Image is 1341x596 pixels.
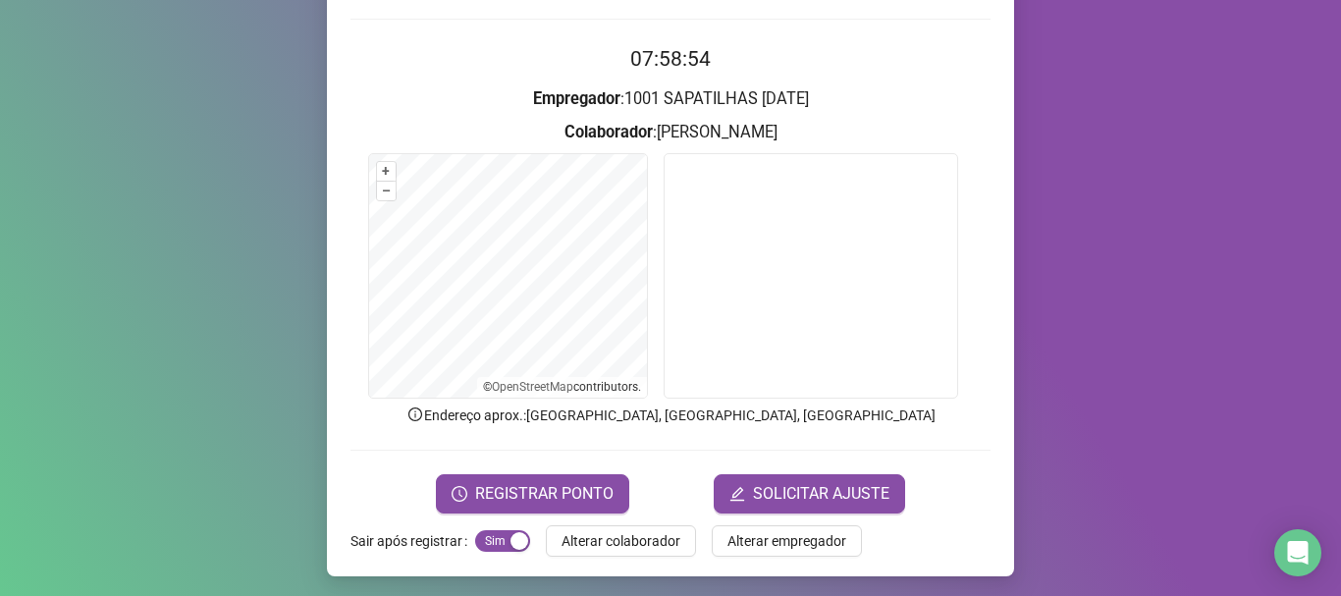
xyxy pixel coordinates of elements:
strong: Empregador [533,89,620,108]
a: OpenStreetMap [492,380,573,394]
div: Open Intercom Messenger [1274,529,1321,576]
time: 07:58:54 [630,47,711,71]
span: REGISTRAR PONTO [475,482,614,506]
span: info-circle [406,406,424,423]
li: © contributors. [483,380,641,394]
span: Alterar colaborador [562,530,680,552]
button: – [377,182,396,200]
button: Alterar colaborador [546,525,696,557]
button: editSOLICITAR AJUSTE [714,474,905,514]
p: Endereço aprox. : [GEOGRAPHIC_DATA], [GEOGRAPHIC_DATA], [GEOGRAPHIC_DATA] [350,405,991,426]
button: Alterar empregador [712,525,862,557]
span: clock-circle [452,486,467,502]
h3: : 1001 SAPATILHAS [DATE] [350,86,991,112]
button: + [377,162,396,181]
span: edit [729,486,745,502]
button: REGISTRAR PONTO [436,474,629,514]
span: SOLICITAR AJUSTE [753,482,889,506]
label: Sair após registrar [350,525,475,557]
span: Alterar empregador [727,530,846,552]
strong: Colaborador [564,123,653,141]
h3: : [PERSON_NAME] [350,120,991,145]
